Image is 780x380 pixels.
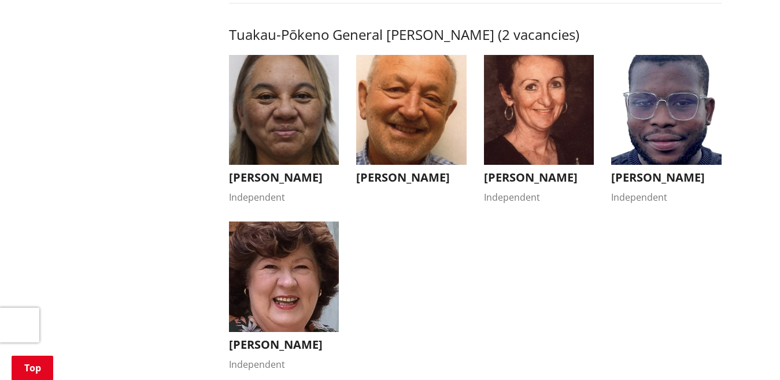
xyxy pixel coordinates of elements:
[611,190,722,204] div: Independent
[356,171,467,185] h3: [PERSON_NAME]
[229,222,339,332] img: WO-W-TP__HEATH_B__MN23T
[356,55,467,191] button: [PERSON_NAME]
[611,55,722,205] button: [PERSON_NAME] Independent
[611,55,722,165] img: WO-W-TP__RODRIGUES_F__FYycs
[229,55,339,205] button: [PERSON_NAME] Independent
[229,338,339,352] h3: [PERSON_NAME]
[229,55,339,165] img: WO-W-TP__NGATAKI_K__WZbRj
[229,222,339,371] button: [PERSON_NAME] Independent
[484,55,594,205] button: [PERSON_NAME] Independent
[727,331,768,373] iframe: Messenger Launcher
[229,190,339,204] div: Independent
[12,356,53,380] a: Top
[611,171,722,185] h3: [PERSON_NAME]
[229,357,339,371] div: Independent
[484,171,594,185] h3: [PERSON_NAME]
[229,27,722,43] h3: Tuakau-Pōkeno General [PERSON_NAME] (2 vacancies)
[229,171,339,185] h3: [PERSON_NAME]
[356,55,467,165] img: WO-W-TP__REEVE_V__6x2wf
[484,55,594,165] img: WO-W-TP__HENDERSON_S__vus9z
[484,190,594,204] div: Independent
